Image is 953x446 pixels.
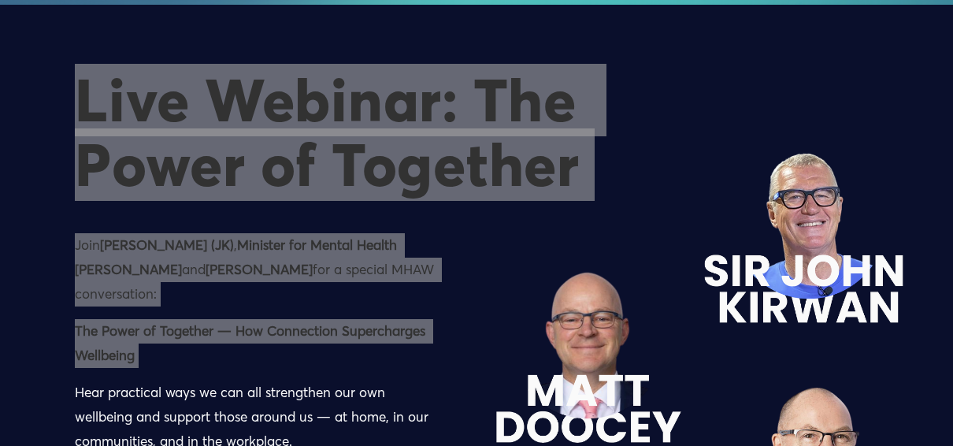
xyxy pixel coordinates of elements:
h1: Live Webinar: The Power of Together [75,68,730,197]
strong: The Power of Together — How Connection Supercharges Wellbeing [75,322,429,363]
p: Join , and for a special MHAW conversation: [75,233,435,306]
strong: Minister for Mental Health [PERSON_NAME] [75,236,401,277]
strong: [PERSON_NAME] [206,261,313,277]
strong: [PERSON_NAME] (JK) [100,236,234,253]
